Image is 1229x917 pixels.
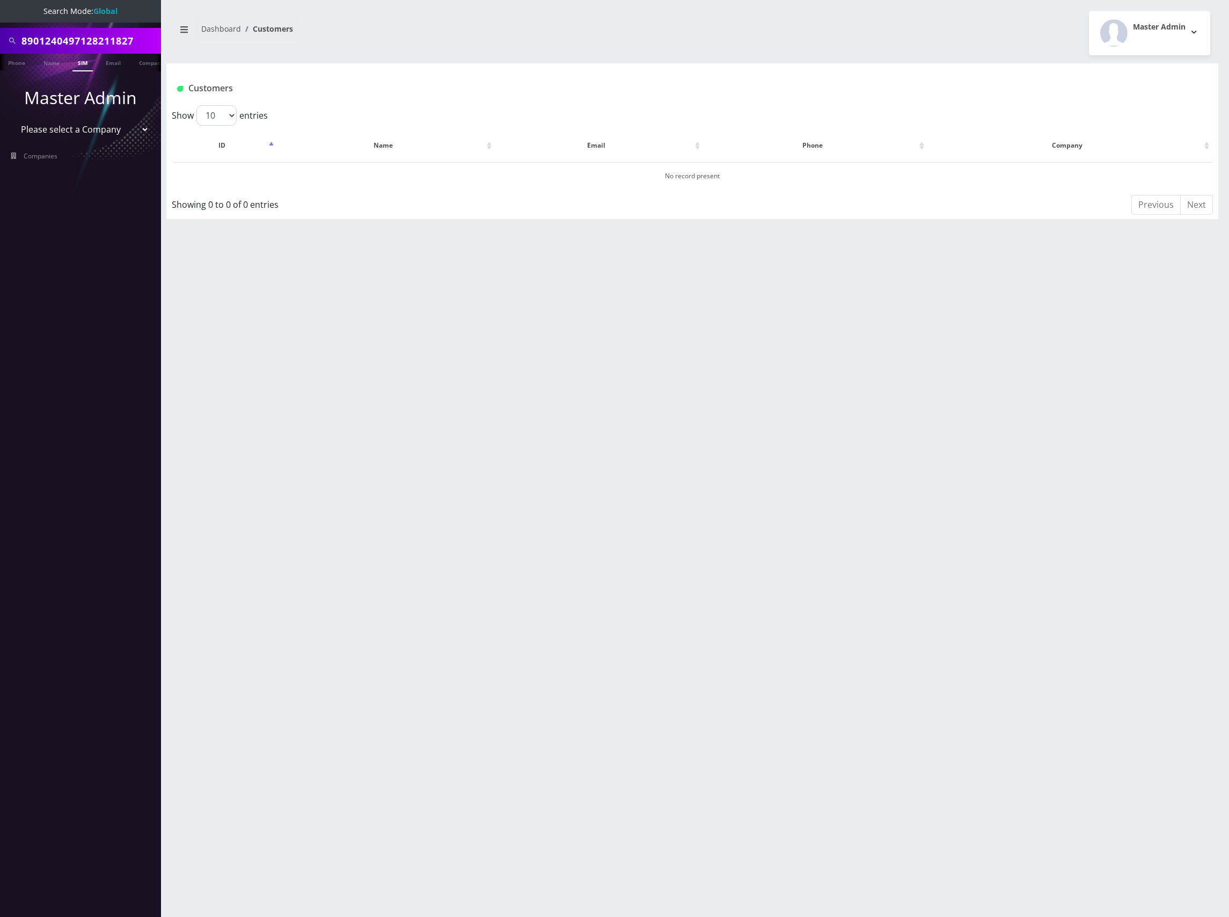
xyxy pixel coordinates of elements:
span: Search Mode: [43,6,118,16]
li: Customers [241,23,293,34]
a: Phone [3,54,31,70]
a: Next [1180,195,1213,215]
th: Name: activate to sort column ascending [277,130,494,161]
a: Dashboard [201,24,241,34]
a: SIM [72,54,93,71]
td: No record present [173,162,1212,190]
a: Name [38,54,65,70]
strong: Global [93,6,118,16]
span: Companies [24,151,57,161]
a: Company [134,54,170,70]
button: Master Admin [1089,11,1210,55]
h2: Master Admin [1133,23,1186,32]
input: Search All Companies [21,31,158,51]
th: Email: activate to sort column ascending [495,130,703,161]
th: Phone: activate to sort column ascending [704,130,927,161]
h1: Customers [177,83,1033,93]
th: Company: activate to sort column ascending [928,130,1212,161]
th: ID: activate to sort column descending [173,130,276,161]
a: Email [100,54,126,70]
label: Show entries [172,105,268,126]
div: Showing 0 to 0 of 0 entries [172,194,597,211]
select: Showentries [196,105,237,126]
nav: breadcrumb [174,18,684,48]
a: Previous [1131,195,1181,215]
